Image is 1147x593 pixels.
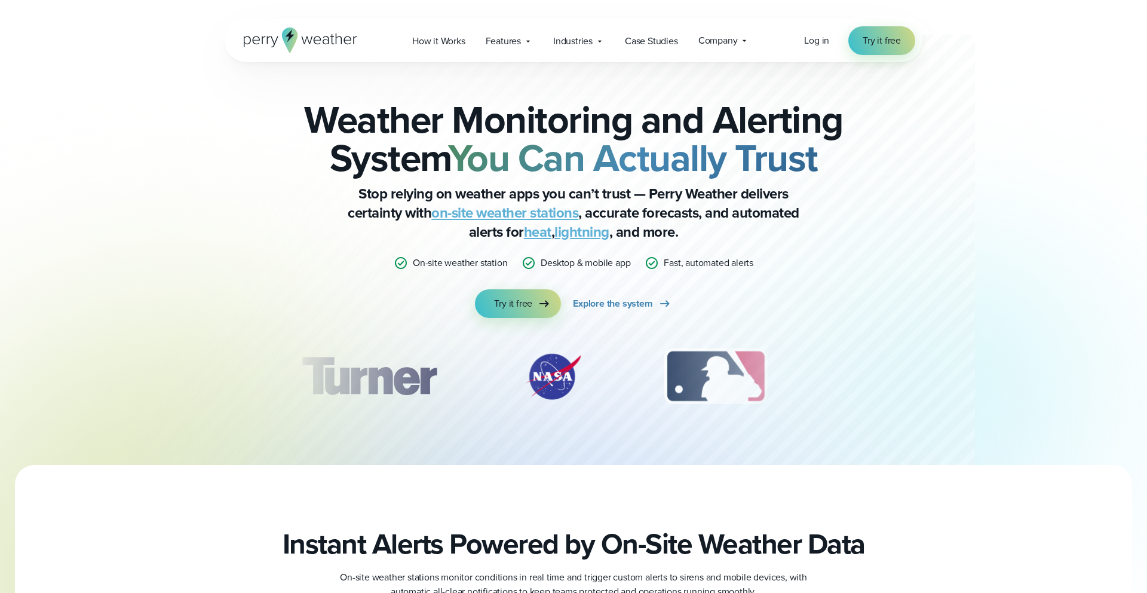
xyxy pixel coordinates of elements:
[804,33,829,47] span: Log in
[284,347,454,406] img: Turner-Construction_1.svg
[448,130,818,186] strong: You Can Actually Trust
[698,33,738,48] span: Company
[836,347,932,406] img: PGA.svg
[573,289,671,318] a: Explore the system
[573,296,652,311] span: Explore the system
[554,221,609,243] a: lightning
[511,347,595,406] div: 2 of 12
[553,34,593,48] span: Industries
[652,347,778,406] div: 3 of 12
[284,100,863,177] h2: Weather Monitoring and Alerting System
[863,33,901,48] span: Try it free
[664,256,753,270] p: Fast, automated alerts
[625,34,678,48] span: Case Studies
[283,527,865,561] h2: Instant Alerts Powered by On-Site Weather Data
[431,202,578,224] a: on-site weather stations
[475,289,561,318] a: Try it free
[804,33,829,48] a: Log in
[284,347,454,406] div: 1 of 12
[836,347,932,406] div: 4 of 12
[652,347,778,406] img: MLB.svg
[335,184,812,242] p: Stop relying on weather apps you can’t trust — Perry Weather delivers certainty with , accurate f...
[615,29,688,53] a: Case Studies
[511,347,595,406] img: NASA.svg
[541,256,630,270] p: Desktop & mobile app
[412,34,465,48] span: How it Works
[524,221,551,243] a: heat
[402,29,476,53] a: How it Works
[486,34,521,48] span: Features
[284,347,863,412] div: slideshow
[494,296,532,311] span: Try it free
[848,26,915,55] a: Try it free
[413,256,507,270] p: On-site weather station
